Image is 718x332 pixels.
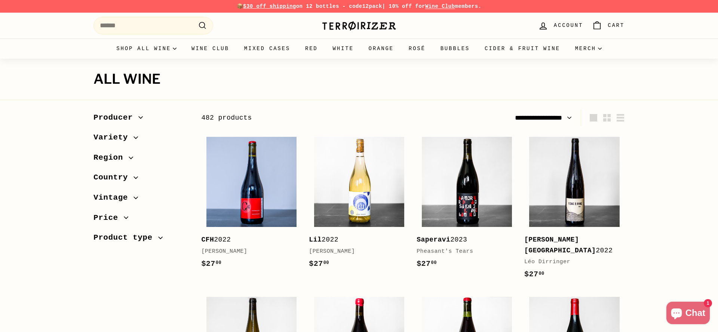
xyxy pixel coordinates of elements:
b: [PERSON_NAME][GEOGRAPHIC_DATA] [524,236,596,254]
span: Cart [608,21,625,30]
a: Saperavi2023Pheasant's Tears [417,132,517,277]
a: [PERSON_NAME][GEOGRAPHIC_DATA]2022Léo Dirringer [524,132,625,288]
summary: Shop all wine [109,39,184,59]
sup: 00 [431,260,437,265]
b: Saperavi [417,236,450,243]
a: Bubbles [433,39,477,59]
a: Wine Club [184,39,237,59]
div: 2022 [201,234,294,245]
span: Variety [93,131,134,144]
button: Price [93,210,189,230]
button: Country [93,169,189,190]
span: $27 [309,259,329,268]
span: Region [93,151,129,164]
span: $30 off shipping [243,3,296,9]
div: Primary [79,39,639,59]
a: Orange [361,39,401,59]
span: Price [93,212,124,224]
sup: 00 [538,271,544,276]
button: Region [93,150,189,170]
span: Vintage [93,191,134,204]
button: Variety [93,129,189,150]
a: Account [534,15,587,37]
button: Product type [93,230,189,250]
span: $27 [201,259,221,268]
p: 📦 on 12 bottles - code | 10% off for members. [93,2,625,10]
a: CFH2022[PERSON_NAME] [201,132,301,277]
div: 2022 [524,234,617,256]
span: Product type [93,231,158,244]
div: [PERSON_NAME] [201,247,294,256]
b: Lil [309,236,322,243]
div: Pheasant's Tears [417,247,509,256]
span: $27 [417,259,437,268]
a: Red [298,39,325,59]
div: 2022 [309,234,402,245]
div: 2023 [417,234,509,245]
span: Country [93,171,134,184]
a: Wine Club [425,3,455,9]
button: Producer [93,110,189,130]
div: Léo Dirringer [524,258,617,267]
a: Rosé [401,39,433,59]
span: $27 [524,270,544,279]
span: Producer [93,111,138,124]
button: Vintage [93,190,189,210]
summary: Merch [568,39,609,59]
div: [PERSON_NAME] [309,247,402,256]
inbox-online-store-chat: Shopify online store chat [664,302,712,326]
sup: 00 [323,260,329,265]
span: Account [554,21,583,30]
a: White [325,39,361,59]
strong: 12pack [362,3,382,9]
a: Lil2022[PERSON_NAME] [309,132,409,277]
h1: All wine [93,72,625,87]
div: 482 products [201,113,413,123]
a: Cider & Fruit Wine [477,39,568,59]
a: Mixed Cases [237,39,298,59]
b: CFH [201,236,214,243]
a: Cart [587,15,629,37]
sup: 00 [216,260,221,265]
